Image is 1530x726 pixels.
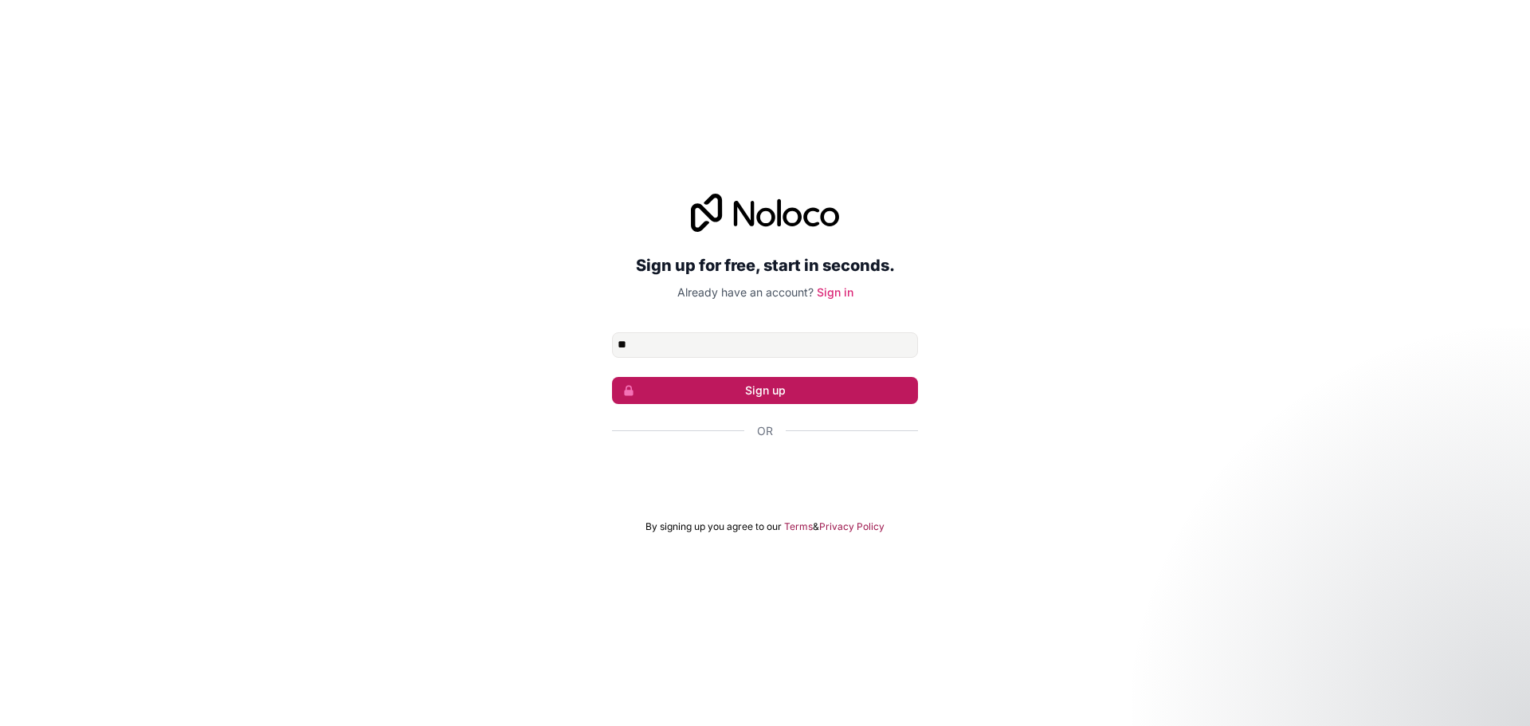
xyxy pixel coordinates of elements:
[757,423,773,439] span: Or
[612,251,918,280] h2: Sign up for free, start in seconds.
[1211,606,1530,718] iframe: Intercom notifications message
[819,520,885,533] a: Privacy Policy
[604,457,926,492] iframe: Sign in with Google Button
[817,285,853,299] a: Sign in
[813,520,819,533] span: &
[677,285,814,299] span: Already have an account?
[645,520,782,533] span: By signing up you agree to our
[612,332,918,358] input: Email address
[784,520,813,533] a: Terms
[612,377,918,404] button: Sign up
